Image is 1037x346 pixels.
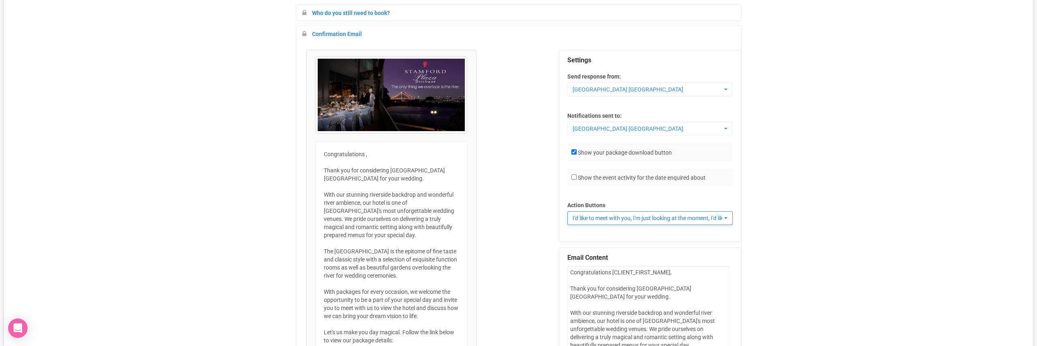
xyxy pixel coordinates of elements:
[567,201,733,209] label: Action Buttons
[312,31,362,37] a: Confirmation Email
[567,122,733,136] button: [GEOGRAPHIC_DATA] [GEOGRAPHIC_DATA]
[573,85,722,93] span: [GEOGRAPHIC_DATA] [GEOGRAPHIC_DATA]
[8,318,28,338] div: Open Intercom Messenger
[578,174,706,182] label: Show the event activity for the date enquired about
[315,56,467,134] img: PastedGraphic-2-2.png
[312,10,390,16] a: Who do you still need to book?
[578,149,672,157] label: Show your package download button
[567,72,733,81] label: Send response from:
[567,112,733,120] label: Notifications sent to:
[573,214,722,222] span: I'd like to meet with you, I'm just looking at the moment, I'd like to know more
[567,56,733,65] legend: Settings
[567,211,733,225] button: I'd like to meet with you, I'm just looking at the moment, I'd like to know more
[567,253,729,263] legend: Email Content
[567,83,733,96] button: [GEOGRAPHIC_DATA] [GEOGRAPHIC_DATA]
[573,125,722,133] span: [GEOGRAPHIC_DATA] [GEOGRAPHIC_DATA]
